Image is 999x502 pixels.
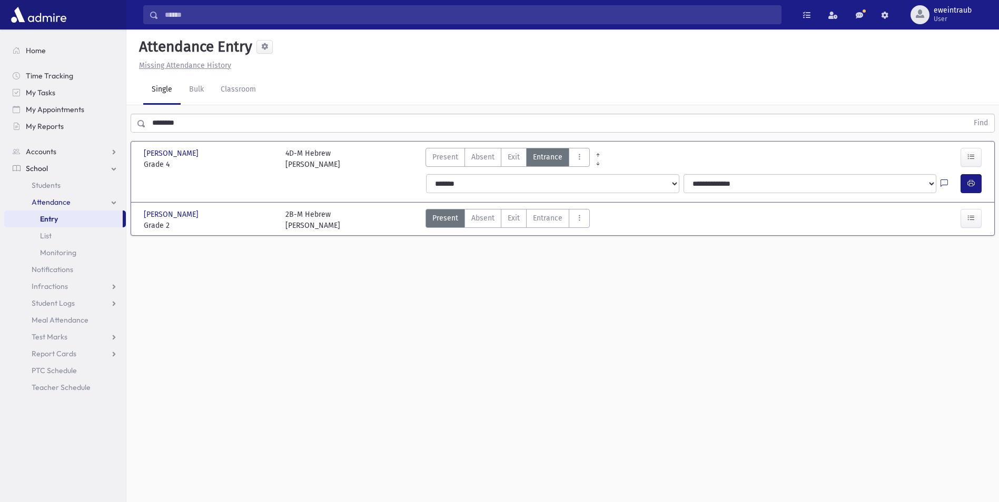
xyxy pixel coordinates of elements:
[144,220,275,231] span: Grade 2
[144,159,275,170] span: Grade 4
[32,349,76,358] span: Report Cards
[4,312,126,328] a: Meal Attendance
[135,61,231,70] a: Missing Attendance History
[4,244,126,261] a: Monitoring
[4,42,126,59] a: Home
[26,105,84,114] span: My Appointments
[4,160,126,177] a: School
[135,38,252,56] h5: Attendance Entry
[32,383,91,392] span: Teacher Schedule
[4,84,126,101] a: My Tasks
[32,298,75,308] span: Student Logs
[32,332,67,342] span: Test Marks
[4,328,126,345] a: Test Marks
[40,248,76,257] span: Monitoring
[4,227,126,244] a: List
[4,118,126,135] a: My Reports
[4,210,123,227] a: Entry
[4,177,126,194] a: Students
[4,345,126,362] a: Report Cards
[4,379,126,396] a: Teacher Schedule
[159,5,781,24] input: Search
[181,75,212,105] a: Bulk
[285,209,340,231] div: 2B-M Hebrew [PERSON_NAME]
[26,164,48,173] span: School
[4,143,126,160] a: Accounts
[26,147,56,156] span: Accounts
[212,75,264,105] a: Classroom
[26,71,73,81] span: Time Tracking
[934,15,972,23] span: User
[4,101,126,118] a: My Appointments
[32,282,68,291] span: Infractions
[32,315,88,325] span: Meal Attendance
[285,148,340,170] div: 4D-M Hebrew [PERSON_NAME]
[32,265,73,274] span: Notifications
[40,214,58,224] span: Entry
[432,152,458,163] span: Present
[4,278,126,295] a: Infractions
[144,148,201,159] span: [PERSON_NAME]
[934,6,972,15] span: eweintraub
[26,122,64,131] span: My Reports
[508,213,520,224] span: Exit
[32,180,61,190] span: Students
[4,295,126,312] a: Student Logs
[26,46,46,55] span: Home
[40,231,52,240] span: List
[4,362,126,379] a: PTC Schedule
[4,67,126,84] a: Time Tracking
[432,213,458,224] span: Present
[139,61,231,70] u: Missing Attendance History
[26,88,55,97] span: My Tasks
[32,366,77,375] span: PTC Schedule
[471,152,494,163] span: Absent
[967,114,994,132] button: Find
[508,152,520,163] span: Exit
[4,261,126,278] a: Notifications
[533,152,562,163] span: Entrance
[32,197,71,207] span: Attendance
[471,213,494,224] span: Absent
[533,213,562,224] span: Entrance
[426,209,590,231] div: AttTypes
[143,75,181,105] a: Single
[4,194,126,210] a: Attendance
[426,148,590,170] div: AttTypes
[8,4,69,25] img: AdmirePro
[144,209,201,220] span: [PERSON_NAME]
